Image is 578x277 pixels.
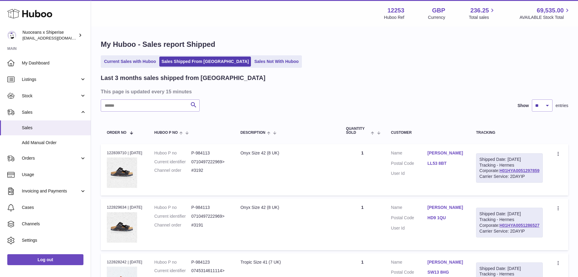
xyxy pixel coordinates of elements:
strong: 12253 [387,6,404,15]
div: Nuoceans x Shiperise [22,29,77,41]
span: Order No [107,131,127,135]
label: Show [518,103,529,109]
dt: Postal Code [391,161,428,168]
span: 69,535.00 [537,6,564,15]
a: [PERSON_NAME] [428,205,464,210]
a: SW13 8HG [428,269,464,275]
a: H01HYA0051286527 [499,223,539,228]
span: Huboo P no [154,131,178,135]
dd: 0745314611114> [191,268,228,274]
dt: Postal Code [391,215,428,222]
div: Tracking - Hermes Corporate: [476,208,543,237]
div: Shipped Date: [DATE] [479,211,539,217]
span: Listings [22,77,80,82]
dd: P-984123 [191,259,228,265]
dd: #3192 [191,168,228,173]
img: 122531729086434.png [107,158,137,188]
dt: User Id [391,171,428,176]
span: Cases [22,205,86,210]
span: Total sales [469,15,496,20]
h3: This page is updated every 15 minutes [101,88,567,95]
span: Invoicing and Payments [22,188,80,194]
dt: Current identifier [154,159,191,165]
div: Onyx Size 42 (8 UK) [240,205,334,210]
span: Settings [22,237,86,243]
a: LL53 8BT [428,161,464,166]
a: H01HYA0051297859 [499,168,539,173]
a: Sales Not With Huboo [252,57,301,67]
span: Sales [22,109,80,115]
div: 122828242 | [DATE] [107,259,142,265]
dt: Current identifier [154,268,191,274]
img: internalAdmin-12253@internal.huboo.com [7,31,16,40]
span: Orders [22,155,80,161]
dt: Postal Code [391,269,428,277]
span: Add Manual Order [22,140,86,146]
a: [PERSON_NAME] [428,259,464,265]
span: Channels [22,221,86,227]
dt: Channel order [154,168,191,173]
span: AVAILABLE Stock Total [519,15,571,20]
div: Tracking [476,131,543,135]
h1: My Huboo - Sales report Shipped [101,40,568,49]
div: Currency [428,15,445,20]
a: HD9 1QU [428,215,464,221]
a: Sales Shipped From [GEOGRAPHIC_DATA] [159,57,251,67]
div: Tracking - Hermes Corporate: [476,153,543,183]
div: Shipped Date: [DATE] [479,266,539,272]
div: Customer [391,131,464,135]
img: 122531729086434.png [107,212,137,243]
span: [EMAIL_ADDRESS][DOMAIN_NAME] [22,36,89,40]
span: Stock [22,93,80,99]
span: Quantity Sold [346,127,369,135]
div: Tropic Size 41 (7 UK) [240,259,334,265]
span: My Dashboard [22,60,86,66]
h2: Last 3 months sales shipped from [GEOGRAPHIC_DATA] [101,74,265,82]
span: entries [556,103,568,109]
td: 1 [340,199,385,250]
dt: Name [391,150,428,158]
div: Carrier Service: 2DAYIP [479,174,539,179]
dt: Huboo P no [154,150,191,156]
span: 236.25 [470,6,489,15]
dt: Name [391,205,428,212]
dd: 0710497222969> [191,213,228,219]
span: Description [240,131,265,135]
a: [PERSON_NAME] [428,150,464,156]
dd: #3191 [191,222,228,228]
dd: P-984113 [191,150,228,156]
td: 1 [340,144,385,196]
dd: P-984113 [191,205,228,210]
div: 122829634 | [DATE] [107,205,142,210]
dd: 0710497222969> [191,159,228,165]
dt: Huboo P no [154,205,191,210]
dt: Current identifier [154,213,191,219]
div: Onyx Size 42 (8 UK) [240,150,334,156]
dt: Huboo P no [154,259,191,265]
a: Log out [7,254,83,265]
span: Sales [22,125,86,131]
span: Usage [22,172,86,178]
strong: GBP [432,6,445,15]
dt: User Id [391,225,428,231]
dt: Name [391,259,428,267]
a: 236.25 Total sales [469,6,496,20]
div: Huboo Ref [384,15,404,20]
a: 69,535.00 AVAILABLE Stock Total [519,6,571,20]
div: Shipped Date: [DATE] [479,157,539,162]
a: Current Sales with Huboo [102,57,158,67]
div: Carrier Service: 2DAYIP [479,228,539,234]
dt: Channel order [154,222,191,228]
div: 122839710 | [DATE] [107,150,142,156]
